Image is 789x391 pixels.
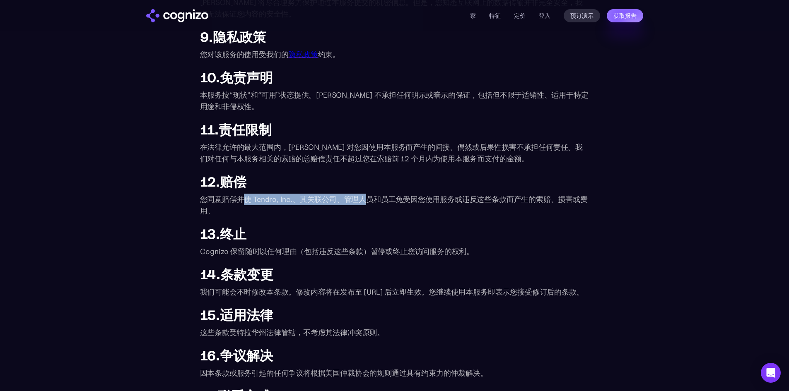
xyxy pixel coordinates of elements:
font: 登入 [539,12,550,19]
font: 因本条款或服务引起的任何争议将根据美国仲裁协会的规则通过具有约束力的仲裁解决。 [200,368,488,378]
font: 16. [200,348,220,364]
a: 家 [470,12,476,19]
font: 我们可能会不时修改本条款。修改内容将在发布至 [URL] 后立即生效。您继续使用本服务即表示您接受修订后的条款。 [200,287,584,297]
font: 9. [200,29,213,46]
font: 争议解决 [220,348,273,364]
a: 家 [146,9,208,22]
font: 13. [200,226,220,242]
a: 特征 [489,12,501,19]
font: 14. [200,266,220,283]
font: 隐私政策 [213,29,266,46]
a: 登入 [539,11,550,21]
font: 您同意赔偿并使 Tendro, Inc.、其关联公司、管理人员和员工免受因您使用服务或违反这些条款而产生的索赔、损害或费用。 [200,194,588,216]
a: 获取报告 [607,9,643,22]
div: 打开 Intercom Messenger [761,363,781,383]
a: 隐私政策 [288,50,318,59]
font: Cognizo 保留随时以任何理由（包括违反这些条款）暂停或终止您访问服务的权利。 [200,247,474,256]
font: 您对该服务的使用受我们的 [200,50,289,59]
font: 约束。 [318,50,340,59]
font: 免责声明 [220,70,273,86]
font: 10. [200,70,220,86]
font: 责任限制 [219,122,272,138]
font: 条款变更 [220,266,273,283]
font: 获取报告 [613,12,637,19]
font: 本服务按“现状”和“可用”状态提供。[PERSON_NAME] 不承担任何明示或暗示的保证，包括但不限于适销性、适用于特定用途和非侵权性。 [200,90,589,111]
font: 在法律允许的最大范围内，[PERSON_NAME] 对您因使用本服务而产生的间接、偶然或后果性损害不承担任何责任。我们对任何与本服务相关的索赔的总赔偿责任不超过您在索赔前 12 个月内为使用本服... [200,142,583,163]
font: 11. [200,122,219,138]
a: 预订演示 [564,9,600,22]
font: 15. [200,307,220,324]
font: 预订演示 [570,12,594,19]
img: cognizo 徽标 [146,9,208,22]
font: 终止 [220,226,246,242]
font: 这些条款受特拉华州法律管辖，不考虑其法律冲突原则。 [200,328,385,337]
font: 12. [200,174,220,190]
font: 赔偿 [220,174,246,190]
a: 定价 [514,12,526,19]
font: 适用法律 [220,307,273,324]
